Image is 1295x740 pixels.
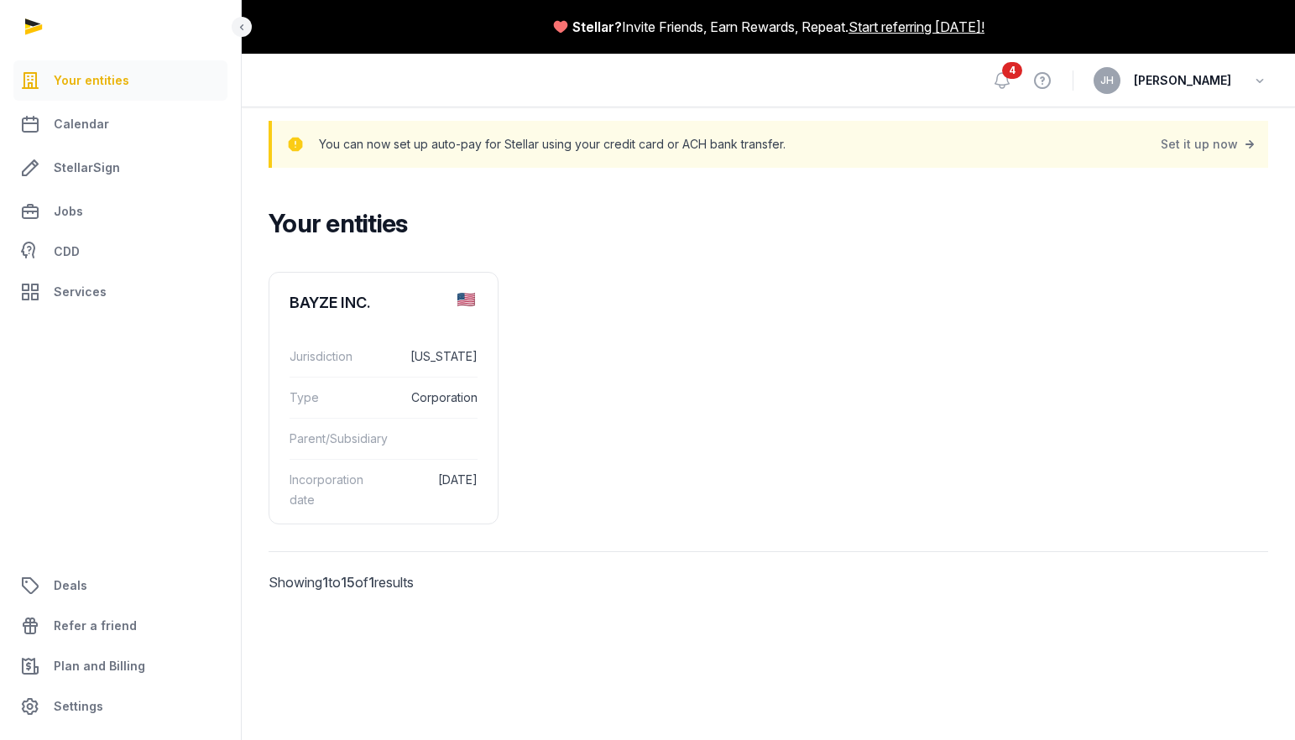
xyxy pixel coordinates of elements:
a: Jobs [13,191,227,232]
span: Settings [54,696,103,717]
span: Calendar [54,114,109,134]
img: us.png [457,293,475,306]
p: Showing to of results [269,552,499,612]
button: JH [1094,67,1120,94]
a: CDD [13,235,227,268]
span: Refer a friend [54,616,137,636]
span: 15 [341,574,355,591]
a: Deals [13,565,227,606]
span: Stellar? [572,17,622,37]
span: JH [1100,76,1114,86]
div: Set it up now [1161,133,1258,156]
a: Your entities [13,60,227,101]
span: Plan and Billing [54,656,145,676]
a: Refer a friend [13,606,227,646]
a: Start referring [DATE]! [849,17,984,37]
span: CDD [54,242,80,262]
h2: Your entities [269,208,1255,238]
span: 1 [322,574,328,591]
dd: [DATE] [377,470,478,510]
dt: Type [290,388,359,408]
a: BAYZE INC.Jurisdiction[US_STATE]TypeCorporationParent/SubsidiaryIncorporation date[DATE] [269,273,498,534]
span: 1 [368,574,374,591]
span: Deals [54,576,87,596]
a: Plan and Billing [13,646,227,686]
a: Calendar [13,104,227,144]
dd: Corporation [373,388,478,408]
a: Settings [13,686,227,727]
span: 4 [1002,62,1022,79]
span: StellarSign [54,158,120,178]
dt: Parent/Subsidiary [290,429,365,449]
span: Jobs [54,201,83,221]
span: [PERSON_NAME] [1134,70,1231,91]
dt: Jurisdiction [290,347,359,367]
span: Your entities [54,70,129,91]
dd: [US_STATE] [373,347,478,367]
a: Services [13,272,227,312]
a: StellarSign [13,148,227,188]
span: Services [54,282,107,302]
p: You can now set up auto-pay for Stellar using your credit card or ACH bank transfer. [319,133,786,156]
div: BAYZE INC. [290,293,371,313]
dt: Incorporation date [290,470,363,510]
